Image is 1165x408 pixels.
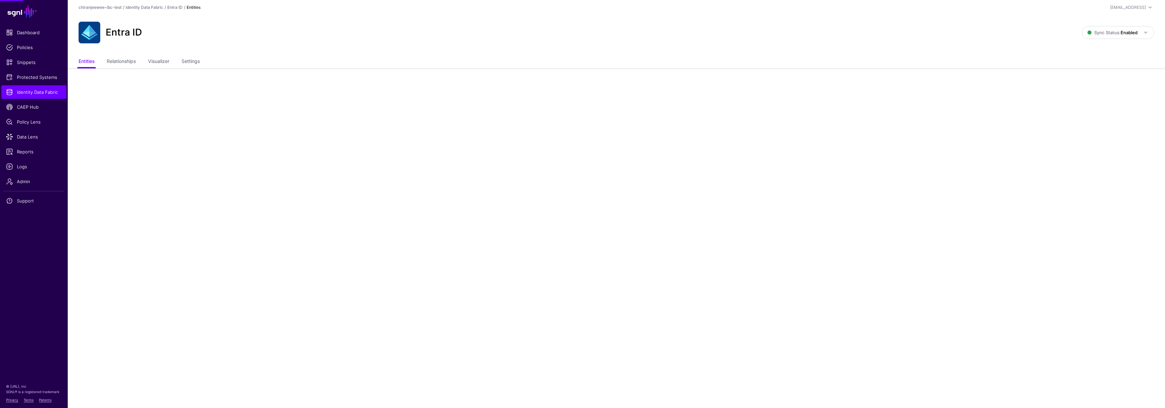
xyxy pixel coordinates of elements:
[6,59,62,66] span: Snippets
[6,178,62,185] span: Admin
[1,160,66,173] a: Logs
[6,163,62,170] span: Logs
[4,4,64,19] a: SGNL
[6,398,18,402] a: Privacy
[6,384,62,389] p: © [URL], Inc
[6,89,62,95] span: Identity Data Fabric
[1,70,66,84] a: Protected Systems
[6,74,62,81] span: Protected Systems
[1,26,66,39] a: Dashboard
[1,56,66,69] a: Snippets
[6,133,62,140] span: Data Lens
[39,398,51,402] a: Patents
[1,145,66,158] a: Reports
[6,44,62,51] span: Policies
[6,104,62,110] span: CAEP Hub
[24,398,34,402] a: Terms
[1,85,66,99] a: Identity Data Fabric
[1,41,66,54] a: Policies
[6,389,62,394] p: SGNL® is a registered trademark
[1,175,66,188] a: Admin
[6,119,62,125] span: Policy Lens
[6,197,62,204] span: Support
[1,100,66,114] a: CAEP Hub
[6,29,62,36] span: Dashboard
[1,115,66,129] a: Policy Lens
[6,148,62,155] span: Reports
[1,130,66,144] a: Data Lens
